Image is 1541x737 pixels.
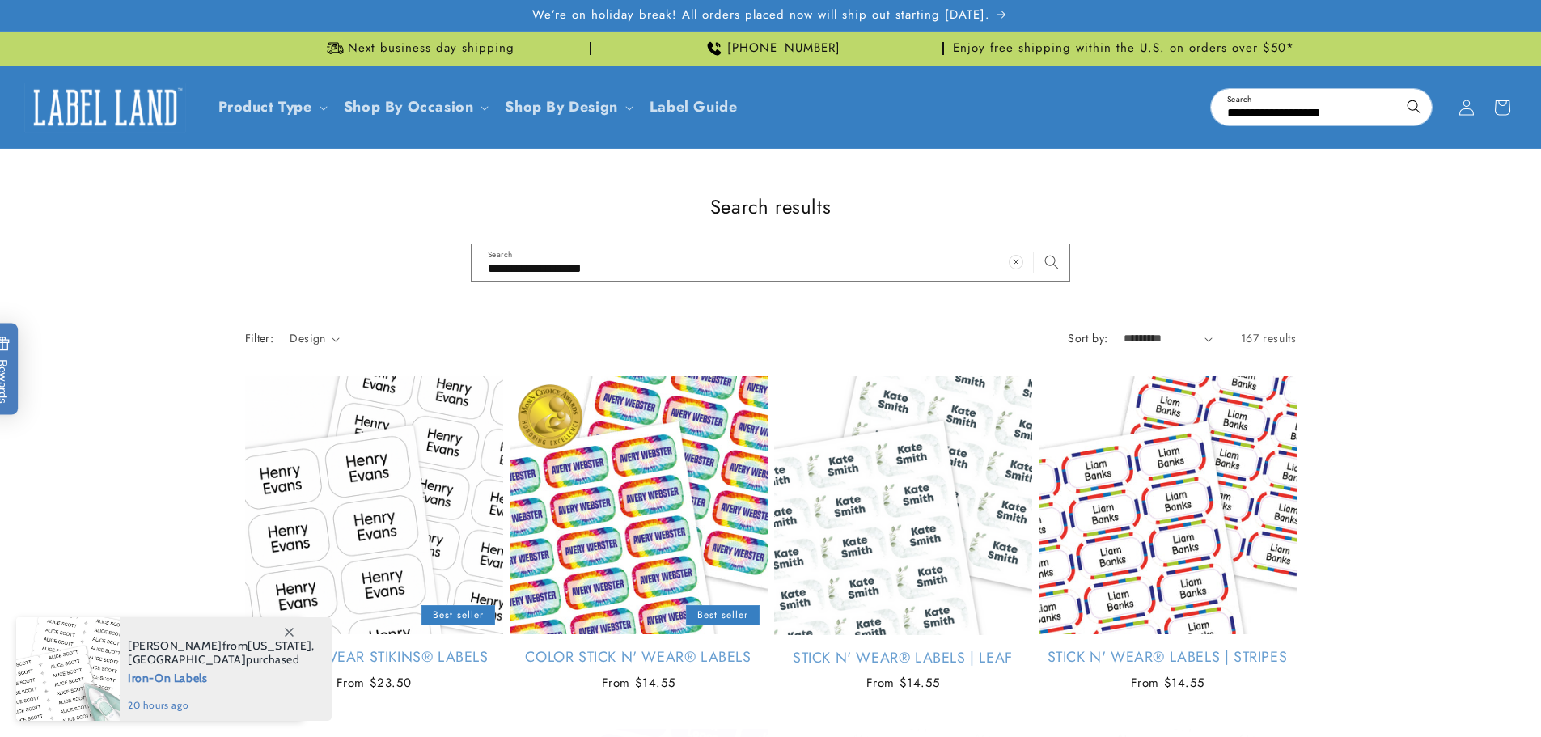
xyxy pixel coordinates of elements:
[727,40,840,57] span: [PHONE_NUMBER]
[640,88,747,126] a: Label Guide
[505,96,617,117] a: Shop By Design
[1361,89,1396,125] button: Clear search term
[953,40,1294,57] span: Enjoy free shipping within the U.S. on orders over $50*
[495,88,639,126] summary: Shop By Design
[245,330,274,347] h2: Filter:
[774,649,1032,667] a: Stick N' Wear® Labels | Leaf
[128,652,246,667] span: [GEOGRAPHIC_DATA]
[19,76,193,138] a: Label Land
[532,7,990,23] span: We’re on holiday break! All orders placed now will ship out starting [DATE].
[950,32,1297,66] div: Announcement
[248,638,311,653] span: [US_STATE]
[128,639,315,667] span: from , purchased
[1241,330,1297,346] span: 167 results
[1034,244,1069,280] button: Search
[998,244,1034,280] button: Clear search term
[209,88,334,126] summary: Product Type
[510,648,768,667] a: Color Stick N' Wear® Labels
[334,88,496,126] summary: Shop By Occasion
[1396,89,1432,125] button: Search
[290,330,340,347] summary: Design (0 selected)
[245,32,591,66] div: Announcement
[650,98,738,116] span: Label Guide
[1039,648,1297,667] a: Stick N' Wear® Labels | Stripes
[128,638,222,653] span: [PERSON_NAME]
[598,32,944,66] div: Announcement
[344,98,474,116] span: Shop By Occasion
[245,648,503,667] a: Stick N' Wear Stikins® Labels
[218,96,312,117] a: Product Type
[24,83,186,133] img: Label Land
[290,330,325,346] span: Design
[1068,330,1107,346] label: Sort by:
[245,194,1297,219] h1: Search results
[348,40,514,57] span: Next business day shipping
